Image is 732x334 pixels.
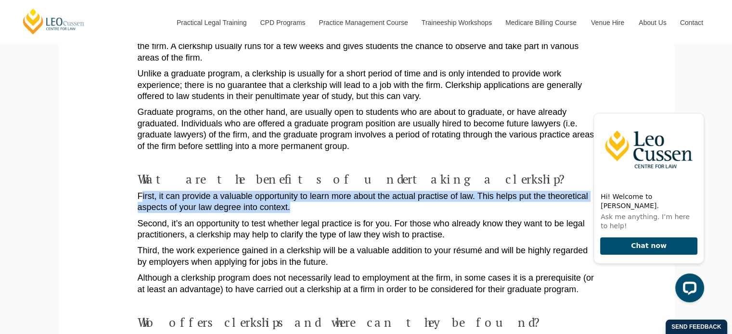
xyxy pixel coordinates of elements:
[498,2,584,43] a: Medicare Billing Course
[673,2,710,43] a: Contact
[138,316,595,329] h4: Who offers clerkships and where can they be found?
[169,2,253,43] a: Practical Legal Training
[138,30,595,63] p: A clerkship is a short-term opportunity to gain work experience with a legal employer. Think of i...
[414,2,498,43] a: Traineeship Workshops
[138,218,595,241] p: Second, it’s an opportunity to test whether legal practice is for you. For those who already know...
[138,245,595,268] p: Third, the work experience gained in a clerkship will be a valuable addition to your résumé and w...
[138,173,595,186] h4: What are the benefits of undertaking a clerkship?
[253,2,311,43] a: CPD Programs
[138,272,595,295] p: Although a clerkship program does not necessarily lead to employment at the firm, in some cases i...
[312,2,414,43] a: Practice Management Course
[586,105,708,310] iframe: LiveChat chat widget
[631,2,673,43] a: About Us
[584,2,631,43] a: Venue Hire
[138,107,595,152] p: Graduate programs, on the other hand, are usually open to students who are about to graduate, or ...
[22,8,86,35] a: [PERSON_NAME] Centre for Law
[138,191,595,213] p: First, it can provide a valuable opportunity to learn more about the actual practise of law. This...
[138,68,595,102] p: Unlike a graduate program, a clerkship is usually for a short period of time and is only intended...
